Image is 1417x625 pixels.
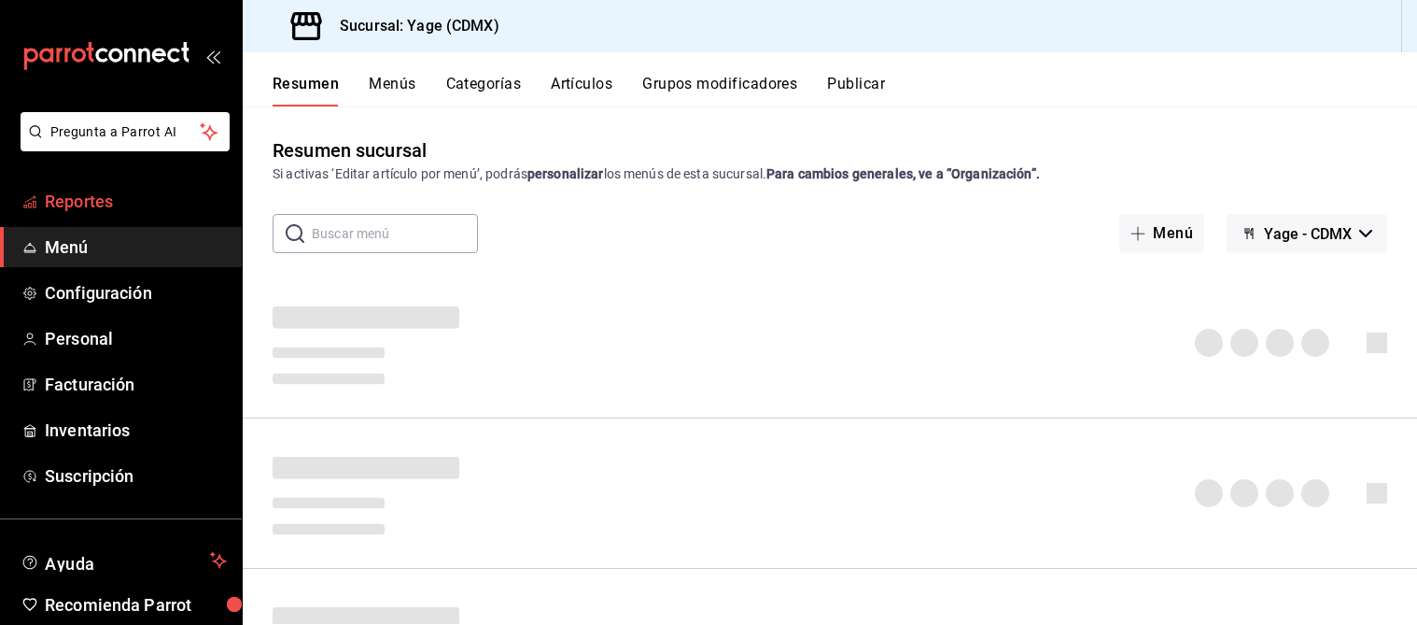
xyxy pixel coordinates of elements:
button: open_drawer_menu [205,49,220,64]
div: Resumen sucursal [273,136,427,164]
button: Artículos [551,75,612,107]
span: Personal [45,326,227,351]
a: Pregunta a Parrot AI [13,135,230,155]
button: Menús [369,75,415,107]
strong: personalizar [527,166,604,181]
span: Yage - CDMX [1264,225,1352,243]
span: Inventarios [45,418,227,443]
h3: Sucursal: Yage (CDMX) [325,15,499,37]
strong: Para cambios generales, ve a “Organización”. [766,166,1040,181]
div: navigation tabs [273,75,1417,107]
div: Si activas ‘Editar artículo por menú’, podrás los menús de esta sucursal. [273,164,1387,184]
button: Grupos modificadores [642,75,797,107]
span: Recomienda Parrot [45,592,227,618]
span: Suscripción [45,463,227,489]
button: Menú [1119,214,1204,253]
button: Yage - CDMX [1227,214,1387,253]
button: Categorías [446,75,522,107]
span: Reportes [45,189,227,214]
button: Publicar [827,75,885,107]
span: Pregunta a Parrot AI [50,122,201,142]
span: Ayuda [45,549,203,572]
span: Configuración [45,280,227,305]
span: Facturación [45,372,227,397]
input: Buscar menú [312,215,478,252]
button: Resumen [273,75,339,107]
button: Pregunta a Parrot AI [21,112,230,151]
span: Menú [45,234,227,260]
